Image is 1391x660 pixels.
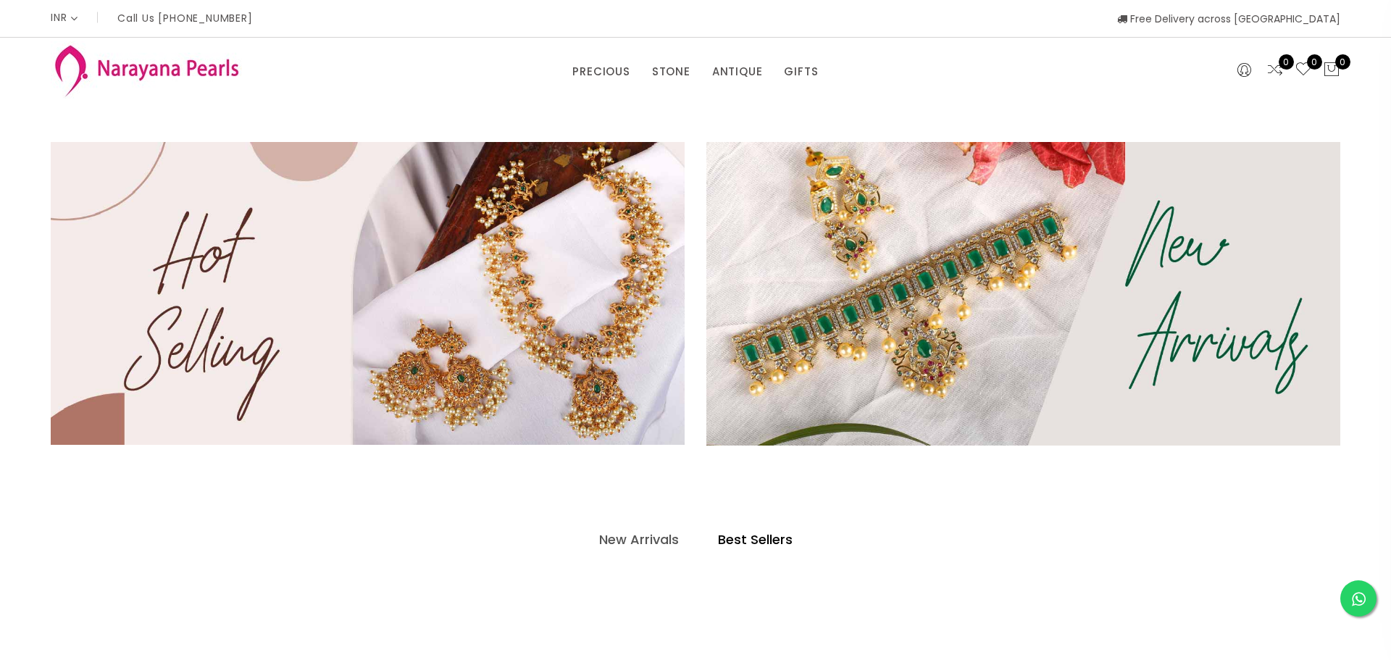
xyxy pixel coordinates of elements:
[572,61,630,83] a: PRECIOUS
[1266,61,1284,80] a: 0
[1295,61,1312,80] a: 0
[652,61,690,83] a: STONE
[1279,54,1294,70] span: 0
[599,531,679,548] h4: New Arrivals
[1307,54,1322,70] span: 0
[1117,12,1340,26] span: Free Delivery across [GEOGRAPHIC_DATA]
[784,61,818,83] a: GIFTS
[117,13,253,23] p: Call Us [PHONE_NUMBER]
[718,531,793,548] h4: Best Sellers
[1323,61,1340,80] button: 0
[1335,54,1350,70] span: 0
[712,61,763,83] a: ANTIQUE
